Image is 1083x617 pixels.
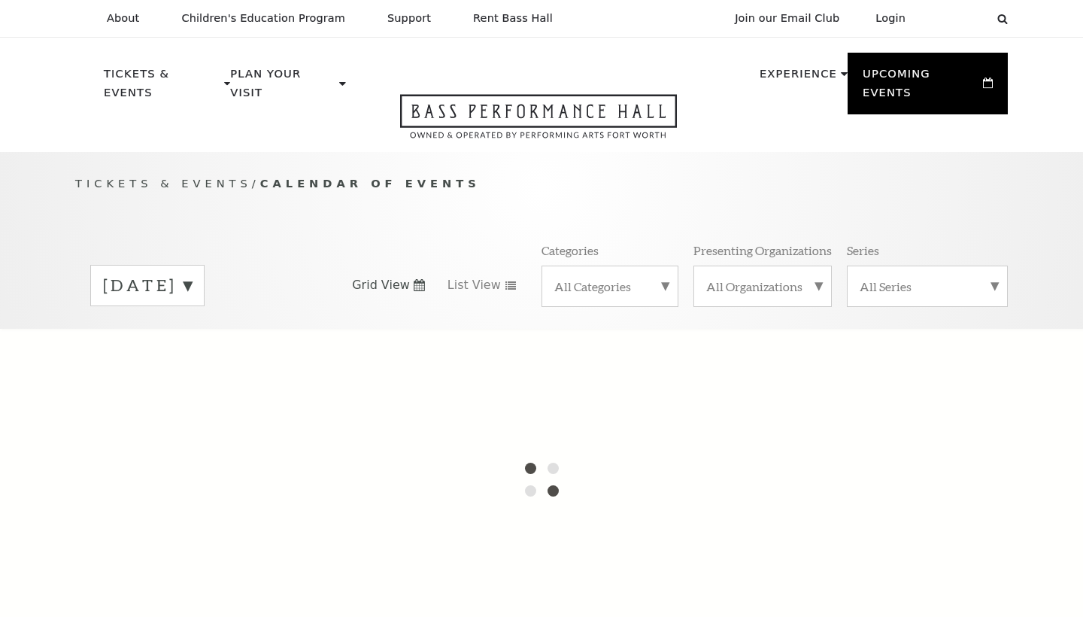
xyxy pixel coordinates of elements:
[847,242,879,258] p: Series
[260,177,481,190] span: Calendar of Events
[103,274,192,297] label: [DATE]
[352,277,410,293] span: Grid View
[930,11,983,26] select: Select:
[473,12,553,25] p: Rent Bass Hall
[447,277,501,293] span: List View
[75,177,252,190] span: Tickets & Events
[541,242,599,258] p: Categories
[863,65,979,111] p: Upcoming Events
[693,242,832,258] p: Presenting Organizations
[107,12,139,25] p: About
[760,65,837,92] p: Experience
[181,12,345,25] p: Children's Education Program
[706,278,819,294] label: All Organizations
[230,65,335,111] p: Plan Your Visit
[387,12,431,25] p: Support
[75,175,1008,193] p: /
[104,65,220,111] p: Tickets & Events
[860,278,995,294] label: All Series
[554,278,666,294] label: All Categories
